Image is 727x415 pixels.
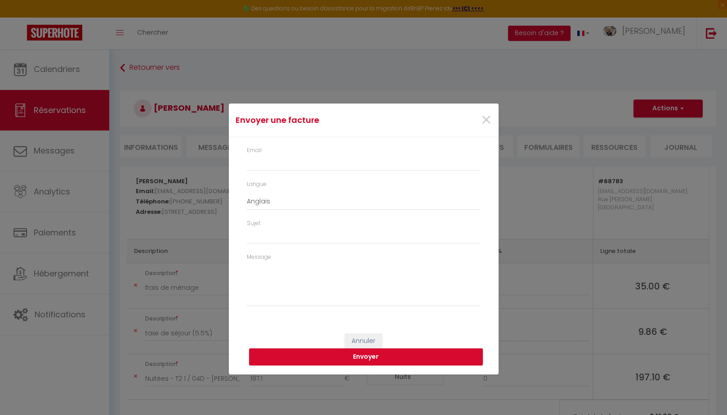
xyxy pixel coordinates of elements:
[236,114,402,126] h4: Envoyer une facture
[247,219,260,228] label: Sujet
[481,111,492,130] button: Close
[249,348,483,365] button: Envoyer
[345,334,382,349] button: Annuler
[481,107,492,134] span: ×
[247,180,267,189] label: Langue
[247,146,262,155] label: Email
[247,253,271,262] label: Message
